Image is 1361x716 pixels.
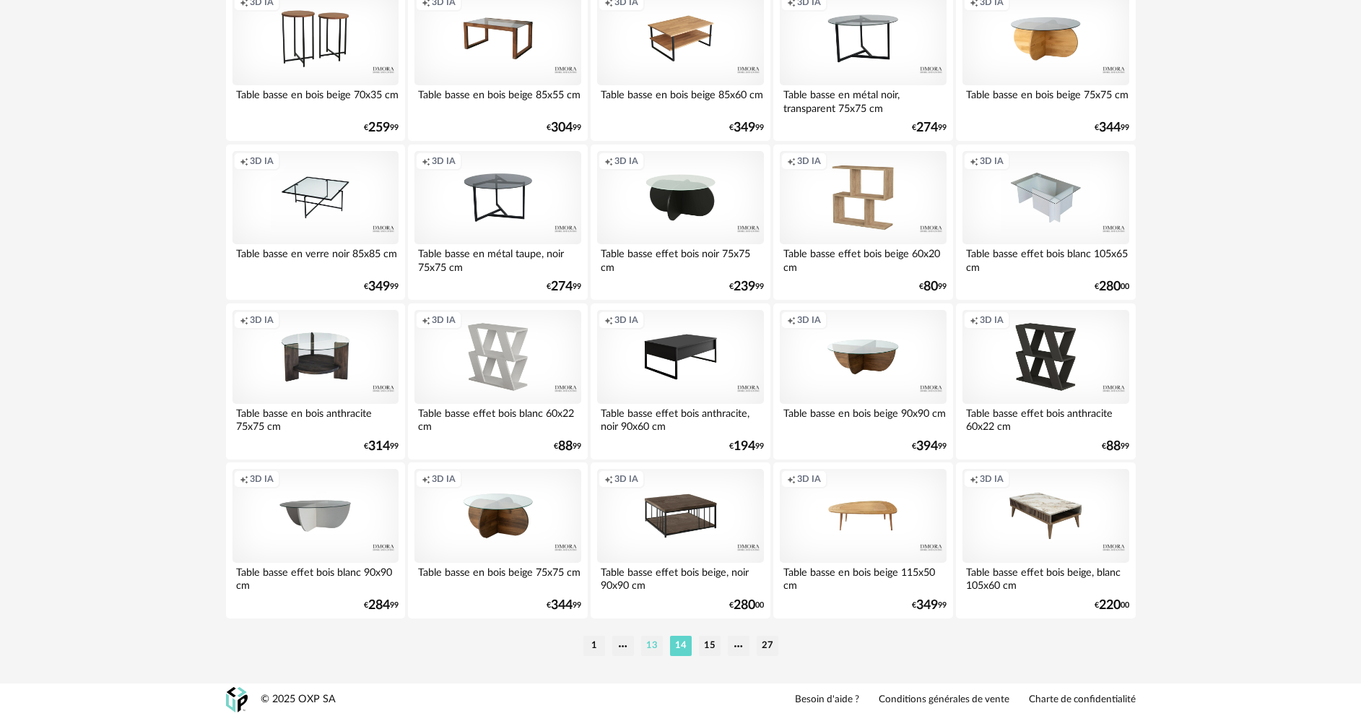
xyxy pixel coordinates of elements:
div: € 99 [729,282,764,292]
a: Creation icon 3D IA Table basse effet bois noir 75x75 cm €23999 [591,145,770,301]
div: € 99 [912,441,947,452]
span: Creation icon [422,473,430,485]
div: € 00 [1095,600,1129,611]
a: Creation icon 3D IA Table basse effet bois anthracite, noir 90x60 cm €19499 [591,303,770,460]
div: € 99 [729,441,764,452]
a: Creation icon 3D IA Table basse en verre noir 85x85 cm €34999 [226,145,405,301]
div: Table basse effet bois blanc 105x65 cm [962,244,1129,273]
span: 3D IA [980,473,1004,485]
a: Creation icon 3D IA Table basse en bois beige 115x50 cm €34999 [773,462,952,618]
a: Creation icon 3D IA Table basse en métal taupe, noir 75x75 cm €27499 [408,145,587,301]
div: Table basse effet bois anthracite 60x22 cm [962,404,1129,433]
div: Table basse effet bois beige, noir 90x90 cm [597,563,763,592]
span: 88 [1106,441,1121,452]
div: € 99 [1095,123,1129,133]
span: 274 [916,123,938,133]
span: 194 [734,441,755,452]
div: Table basse en métal noir, transparent 75x75 cm [780,85,946,114]
div: € 99 [1102,441,1129,452]
div: Table basse en bois beige 90x90 cm [780,404,946,433]
span: 3D IA [797,155,821,167]
span: 3D IA [432,155,456,167]
span: 3D IA [250,155,274,167]
span: Creation icon [787,314,796,326]
a: Creation icon 3D IA Table basse en bois beige 75x75 cm €34499 [408,462,587,618]
div: Table basse en bois beige 115x50 cm [780,563,946,592]
span: 88 [558,441,573,452]
div: Table basse en bois anthracite 75x75 cm [232,404,399,433]
div: € 99 [729,123,764,133]
a: Creation icon 3D IA Table basse effet bois beige, noir 90x90 cm €28000 [591,462,770,618]
div: Table basse effet bois anthracite, noir 90x60 cm [597,404,763,433]
span: 220 [1099,600,1121,611]
span: 259 [368,123,390,133]
div: Table basse en bois beige 70x35 cm [232,85,399,114]
div: Table basse effet bois blanc 60x22 cm [414,404,581,433]
div: € 99 [364,123,399,133]
span: 3D IA [432,473,456,485]
div: € 99 [547,600,581,611]
div: Table basse en bois beige 75x75 cm [414,563,581,592]
div: © 2025 OXP SA [261,693,336,707]
span: 344 [1099,123,1121,133]
span: 80 [923,282,938,292]
a: Creation icon 3D IA Table basse effet bois beige 60x20 cm €8099 [773,145,952,301]
span: 3D IA [797,314,821,326]
span: 3D IA [980,314,1004,326]
span: Creation icon [240,473,248,485]
div: € 99 [364,441,399,452]
div: € 99 [554,441,581,452]
span: 280 [1099,282,1121,292]
span: 274 [551,282,573,292]
span: 280 [734,600,755,611]
div: Table basse en métal taupe, noir 75x75 cm [414,244,581,273]
img: OXP [226,687,248,712]
div: Table basse effet bois beige 60x20 cm [780,244,946,273]
span: 3D IA [980,155,1004,167]
span: 3D IA [250,473,274,485]
span: 239 [734,282,755,292]
div: € 00 [1095,282,1129,292]
span: Creation icon [970,473,978,485]
span: Creation icon [604,473,613,485]
a: Creation icon 3D IA Table basse effet bois blanc 105x65 cm €28000 [956,145,1135,301]
li: 13 [641,636,663,656]
span: 3D IA [432,314,456,326]
span: 349 [916,600,938,611]
span: Creation icon [787,155,796,167]
a: Charte de confidentialité [1029,694,1136,707]
span: 3D IA [797,473,821,485]
span: Creation icon [240,155,248,167]
span: Creation icon [604,155,613,167]
span: Creation icon [787,473,796,485]
span: 304 [551,123,573,133]
span: 3D IA [250,314,274,326]
div: € 99 [919,282,947,292]
div: € 99 [364,282,399,292]
li: 1 [583,636,605,656]
a: Creation icon 3D IA Table basse effet bois anthracite 60x22 cm €8899 [956,303,1135,460]
span: 3D IA [614,155,638,167]
div: Table basse en bois beige 85x60 cm [597,85,763,114]
li: 14 [670,636,692,656]
span: Creation icon [970,155,978,167]
div: Table basse effet bois noir 75x75 cm [597,244,763,273]
span: 344 [551,600,573,611]
div: Table basse en bois beige 75x75 cm [962,85,1129,114]
a: Creation icon 3D IA Table basse effet bois beige, blanc 105x60 cm €22000 [956,462,1135,618]
span: 349 [368,282,390,292]
a: Creation icon 3D IA Table basse en bois beige 90x90 cm €39499 [773,303,952,460]
div: Table basse en verre noir 85x85 cm [232,244,399,273]
span: 3D IA [614,473,638,485]
a: Creation icon 3D IA Table basse effet bois blanc 90x90 cm €28499 [226,462,405,618]
div: Table basse effet bois blanc 90x90 cm [232,563,399,592]
div: € 99 [547,123,581,133]
div: Table basse effet bois beige, blanc 105x60 cm [962,563,1129,592]
li: 27 [757,636,778,656]
a: Besoin d'aide ? [795,694,859,707]
a: Creation icon 3D IA Table basse effet bois blanc 60x22 cm €8899 [408,303,587,460]
div: € 99 [364,600,399,611]
span: 314 [368,441,390,452]
div: Table basse en bois beige 85x55 cm [414,85,581,114]
span: 284 [368,600,390,611]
